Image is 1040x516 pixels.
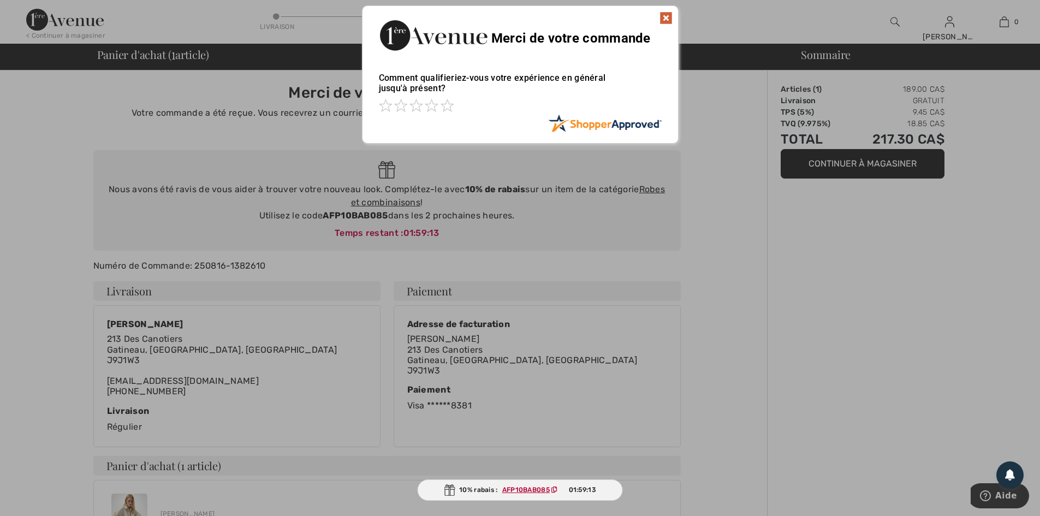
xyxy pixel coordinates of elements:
span: Aide [25,8,46,17]
div: Comment qualifieriez-vous votre expérience en général jusqu'à présent? [379,62,662,114]
img: Merci de votre commande [379,17,488,54]
div: 10% rabais : [417,479,623,501]
ins: AFP10BAB085 [502,486,550,494]
img: Gift.svg [444,484,455,496]
img: x [659,11,673,25]
span: Merci de votre commande [491,31,651,46]
span: 01:59:13 [569,485,596,495]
